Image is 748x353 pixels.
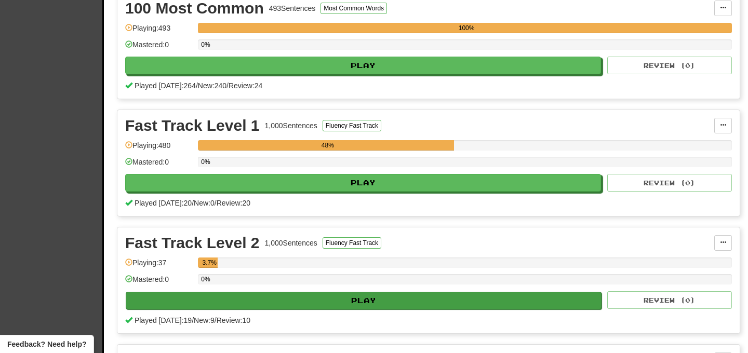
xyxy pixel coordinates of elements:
div: 100 Most Common [125,1,264,16]
div: 48% [201,140,454,151]
button: Fluency Fast Track [323,120,381,131]
div: Fast Track Level 2 [125,235,260,251]
span: / [226,82,229,90]
button: Review (0) [607,291,732,309]
div: 1,000 Sentences [265,120,317,131]
span: New: 9 [194,316,215,324]
div: Mastered: 0 [125,157,193,174]
button: Play [125,174,601,192]
div: 493 Sentences [269,3,316,13]
span: New: 0 [194,199,215,207]
span: / [215,316,217,324]
span: / [196,82,198,90]
button: Play [126,292,602,309]
span: Played [DATE]: 20 [135,199,192,207]
div: Mastered: 0 [125,274,193,291]
div: Playing: 480 [125,140,193,157]
div: Playing: 493 [125,23,193,40]
button: Review (0) [607,174,732,192]
button: Most Common Words [320,3,387,14]
div: Playing: 37 [125,257,193,275]
span: Review: 20 [217,199,250,207]
span: / [215,199,217,207]
button: Fluency Fast Track [323,237,381,249]
button: Play [125,57,601,74]
span: Open feedback widget [7,339,86,349]
span: New: 240 [198,82,226,90]
span: / [192,316,194,324]
button: Review (0) [607,57,732,74]
span: Played [DATE]: 19 [135,316,192,324]
div: 100% [201,23,732,33]
div: 1,000 Sentences [265,238,317,248]
span: Review: 24 [229,82,262,90]
span: Played [DATE]: 264 [135,82,196,90]
div: Fast Track Level 1 [125,118,260,133]
span: / [192,199,194,207]
span: Review: 10 [217,316,250,324]
div: 3.7% [201,257,218,268]
div: Mastered: 0 [125,39,193,57]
